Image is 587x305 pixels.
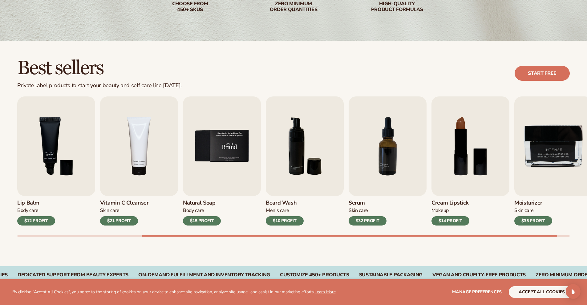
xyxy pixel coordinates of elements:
div: High-quality product formulas [358,1,436,13]
h3: Cream Lipstick [431,200,469,206]
a: 3 / 9 [17,96,95,226]
button: Manage preferences [452,286,502,298]
div: $35 PROFIT [514,216,552,226]
button: accept all cookies [509,286,575,298]
p: By clicking "Accept All Cookies", you agree to the storing of cookies on your device to enhance s... [12,290,336,295]
div: Skin Care [349,207,387,214]
div: Men’s Care [266,207,304,214]
div: $15 PROFIT [183,216,221,226]
a: Start free [515,66,570,81]
div: Skin Care [100,207,149,214]
div: Zero minimum order quantities [254,1,333,13]
div: Body Care [183,207,221,214]
div: $10 PROFIT [266,216,304,226]
h3: Beard Wash [266,200,304,206]
a: 7 / 9 [349,96,427,226]
h3: Natural Soap [183,200,221,206]
span: Manage preferences [452,289,502,295]
div: $12 PROFIT [17,216,55,226]
div: Choose from 450+ Skus [151,1,229,13]
h3: Serum [349,200,387,206]
img: Shopify Image 9 [183,96,261,196]
div: Open Intercom Messenger [566,284,581,299]
a: 8 / 9 [431,96,509,226]
div: SUSTAINABLE PACKAGING [359,272,423,278]
div: CUSTOMIZE 450+ PRODUCTS [280,272,349,278]
h2: Best sellers [17,58,182,79]
div: Dedicated Support From Beauty Experts [18,272,128,278]
h3: Moisturizer [514,200,552,206]
div: Skin Care [514,207,552,214]
div: $14 PROFIT [431,216,469,226]
a: 4 / 9 [100,96,178,226]
div: Makeup [431,207,469,214]
div: Body Care [17,207,55,214]
div: On-Demand Fulfillment and Inventory Tracking [138,272,270,278]
div: $21 PROFIT [100,216,138,226]
div: VEGAN AND CRUELTY-FREE PRODUCTS [432,272,526,278]
div: $32 PROFIT [349,216,387,226]
h3: Vitamin C Cleanser [100,200,149,206]
a: 5 / 9 [183,96,261,226]
a: 6 / 9 [266,96,344,226]
div: Private label products to start your beauty and self care line [DATE]. [17,82,182,89]
h3: Lip Balm [17,200,55,206]
a: Learn More [314,289,335,295]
